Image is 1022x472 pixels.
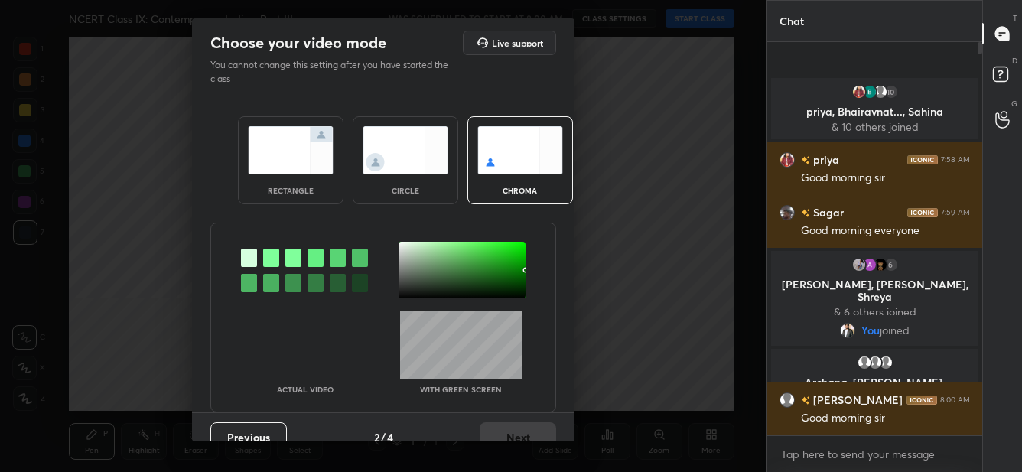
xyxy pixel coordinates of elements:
h6: priya [810,151,839,168]
img: no-rating-badge.077c3623.svg [801,396,810,405]
div: 8:00 AM [940,396,970,405]
div: circle [375,187,436,194]
div: grid [767,75,982,435]
h5: Live support [492,38,543,47]
button: Previous [210,422,287,453]
p: You cannot change this setting after you have started the class [210,58,458,86]
div: Good morning everyone [801,223,970,239]
img: chromaScreenIcon.c19ab0a0.svg [477,126,563,174]
img: 537e874e7d9b4b648ec9d0cafd2c8cef.jpg [780,152,795,168]
img: 0363e219e058495cbd4d58e7b29c715b.jpg [780,205,795,220]
div: 10 [884,84,899,99]
p: priya, Bhairavnat..., Sahina [780,106,969,118]
p: With green screen [420,386,502,393]
p: G [1011,98,1017,109]
p: Archana, [PERSON_NAME], [PERSON_NAME] [780,376,969,401]
h4: / [381,429,386,445]
img: default.png [867,355,883,370]
h2: Choose your video mode [210,33,386,53]
img: normalScreenIcon.ae25ed63.svg [248,126,334,174]
span: You [861,324,880,337]
div: chroma [490,187,551,194]
h4: 4 [387,429,393,445]
img: iconic-dark.1390631f.png [907,155,938,164]
img: default.png [780,392,795,408]
img: circleScreenIcon.acc0effb.svg [363,126,448,174]
img: AEdFTp6N-oE_NZw8CRklgKxbcKeutTWflOrylIDoeGVL=s96-c [862,84,877,99]
img: 537e874e7d9b4b648ec9d0cafd2c8cef.jpg [851,84,867,99]
img: default.png [873,84,888,99]
div: rectangle [260,187,321,194]
p: [PERSON_NAME], [PERSON_NAME], Shreya [780,278,969,303]
p: D [1012,55,1017,67]
img: iconic-dark.1390631f.png [907,208,938,217]
p: T [1013,12,1017,24]
div: 7:59 AM [941,208,970,217]
span: joined [880,324,910,337]
div: Good morning sir [801,411,970,426]
p: Actual Video [277,386,334,393]
div: Good morning sir [801,171,970,186]
img: 3 [851,257,867,272]
img: default.png [857,355,872,370]
p: & 6 others joined [780,306,969,318]
img: no-rating-badge.077c3623.svg [801,209,810,217]
div: 6 [884,257,899,272]
img: 3 [862,257,877,272]
img: iconic-dark.1390631f.png [906,396,937,405]
img: 5912859c09d048c9956574422f9321a9.jpg [873,257,888,272]
h4: 2 [374,429,379,445]
img: fbb3c24a9d964a2d9832b95166ca1330.jpg [840,323,855,338]
div: 7:58 AM [941,155,970,164]
h6: [PERSON_NAME] [810,392,903,408]
p: & 10 others joined [780,121,969,133]
img: default.png [878,355,893,370]
p: Chat [767,1,816,41]
h6: Sagar [810,204,844,220]
img: no-rating-badge.077c3623.svg [801,156,810,164]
